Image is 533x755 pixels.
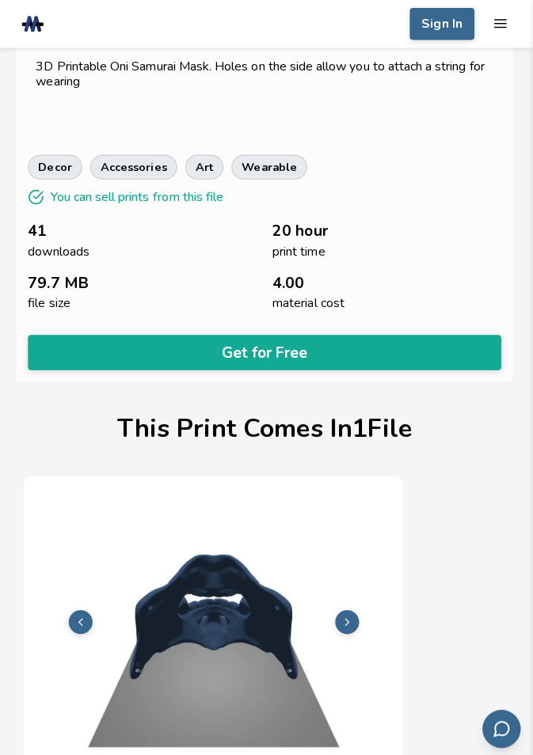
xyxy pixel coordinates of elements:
span: downloads [32,242,93,256]
a: decor [32,154,86,178]
h1: This Print Comes In 1 File [120,412,413,439]
a: wearable [234,154,309,178]
span: 41 [32,221,51,238]
span: material cost [275,294,346,308]
button: Send feedback via email [482,704,520,742]
p: You can sell prints from this file [54,186,226,205]
span: file size [32,294,74,308]
span: 79.7 MB [32,272,92,290]
a: accessories [93,154,180,178]
span: print time [275,242,327,256]
div: 3D Printable Oni Samurai Mask. Holes on the side allow you to attach a string for wearing [40,59,493,88]
span: 20 hour [275,221,329,238]
span: 4.00 [275,272,306,290]
a: art [188,154,226,178]
button: mobile navigation menu [493,16,508,31]
button: Sign In [410,8,474,40]
button: Get for Free [32,332,501,367]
